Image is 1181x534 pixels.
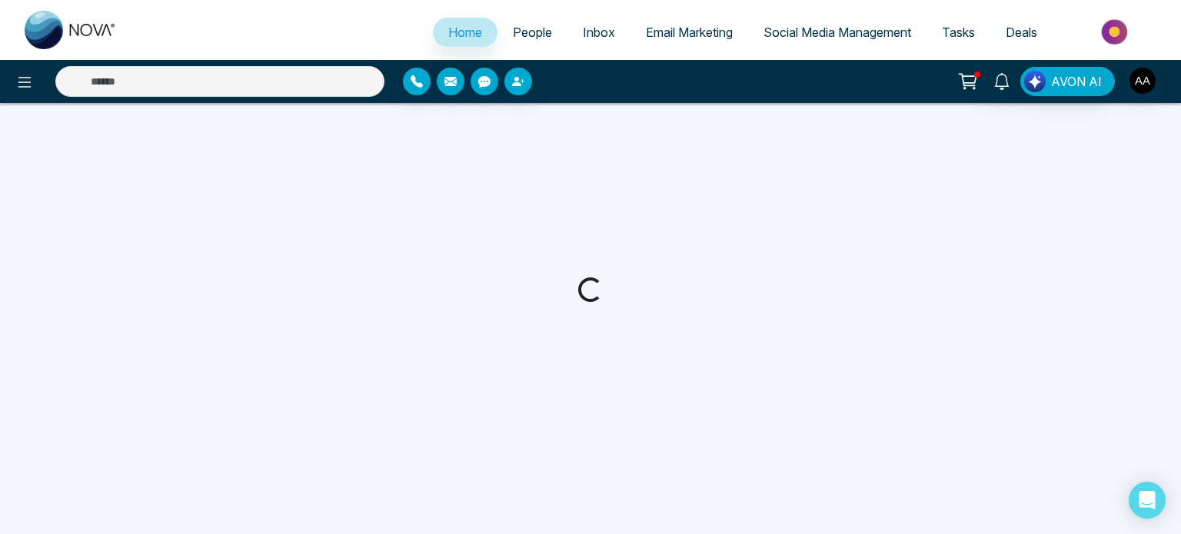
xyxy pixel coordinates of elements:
a: People [497,18,567,47]
a: Tasks [927,18,990,47]
img: Lead Flow [1024,71,1046,92]
a: Social Media Management [748,18,927,47]
span: Social Media Management [763,25,911,40]
a: Deals [990,18,1053,47]
span: Tasks [942,25,975,40]
button: AVON AI [1020,67,1115,96]
a: Inbox [567,18,630,47]
span: People [513,25,552,40]
a: Home [433,18,497,47]
span: AVON AI [1051,72,1102,91]
a: Email Marketing [630,18,748,47]
span: Email Marketing [646,25,733,40]
img: Nova CRM Logo [25,11,117,49]
div: Open Intercom Messenger [1129,482,1166,519]
span: Home [448,25,482,40]
span: Deals [1006,25,1037,40]
span: Inbox [583,25,615,40]
img: Market-place.gif [1060,15,1172,49]
img: User Avatar [1129,68,1156,94]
